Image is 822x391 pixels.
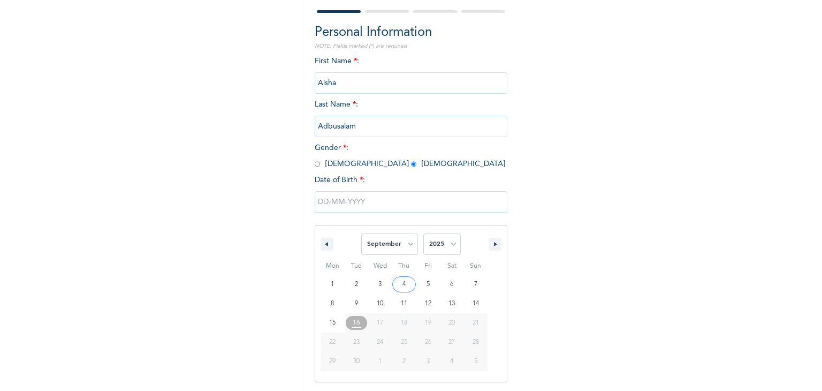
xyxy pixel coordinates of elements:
button: 21 [463,313,488,333]
button: 23 [345,333,369,352]
button: 19 [416,313,440,333]
span: 6 [450,275,453,294]
span: 1 [331,275,334,294]
span: 3 [378,275,382,294]
span: 11 [401,294,407,313]
span: 8 [331,294,334,313]
button: 9 [345,294,369,313]
span: 9 [355,294,358,313]
span: Thu [392,258,416,275]
span: 12 [425,294,431,313]
span: 22 [329,333,336,352]
span: 16 [353,313,360,333]
button: 8 [321,294,345,313]
button: 11 [392,294,416,313]
span: First Name : [315,57,507,87]
span: 29 [329,352,336,371]
button: 5 [416,275,440,294]
button: 25 [392,333,416,352]
span: Sun [463,258,488,275]
span: Last Name : [315,101,507,130]
button: 15 [321,313,345,333]
button: 2 [345,275,369,294]
span: 25 [401,333,407,352]
input: Enter your last name [315,116,507,137]
span: 4 [402,275,406,294]
button: 27 [440,333,464,352]
span: 26 [425,333,431,352]
span: 28 [473,333,479,352]
span: 17 [377,313,383,333]
button: 3 [368,275,392,294]
span: 21 [473,313,479,333]
span: 23 [353,333,360,352]
button: 20 [440,313,464,333]
button: 12 [416,294,440,313]
span: 19 [425,313,431,333]
span: Date of Birth : [315,175,365,186]
input: Enter your first name [315,72,507,94]
button: 4 [392,275,416,294]
button: 14 [463,294,488,313]
button: 26 [416,333,440,352]
span: 27 [448,333,455,352]
button: 6 [440,275,464,294]
span: 14 [473,294,479,313]
span: 10 [377,294,383,313]
button: 30 [345,352,369,371]
p: NOTE: Fields marked (*) are required [315,42,507,50]
span: Gender : [DEMOGRAPHIC_DATA] [DEMOGRAPHIC_DATA] [315,144,505,168]
button: 22 [321,333,345,352]
span: Wed [368,258,392,275]
span: 20 [448,313,455,333]
button: 7 [463,275,488,294]
input: DD-MM-YYYY [315,191,507,213]
span: 18 [401,313,407,333]
button: 17 [368,313,392,333]
span: 13 [448,294,455,313]
button: 24 [368,333,392,352]
span: Fri [416,258,440,275]
button: 16 [345,313,369,333]
span: 5 [427,275,430,294]
button: 13 [440,294,464,313]
button: 28 [463,333,488,352]
span: 15 [329,313,336,333]
h2: Personal Information [315,23,507,42]
button: 1 [321,275,345,294]
span: Sat [440,258,464,275]
button: 10 [368,294,392,313]
span: 7 [474,275,477,294]
span: 24 [377,333,383,352]
button: 18 [392,313,416,333]
button: 29 [321,352,345,371]
span: 30 [353,352,360,371]
span: 2 [355,275,358,294]
span: Mon [321,258,345,275]
span: Tue [345,258,369,275]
